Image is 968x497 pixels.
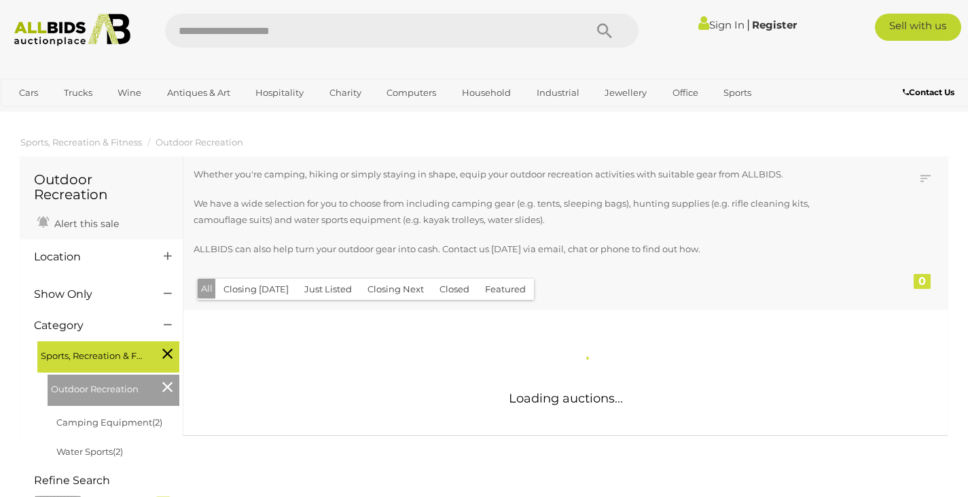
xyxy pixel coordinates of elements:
span: (2) [152,417,162,428]
a: Charity [321,82,370,104]
button: All [198,279,216,298]
button: Closing [DATE] [215,279,297,300]
span: Alert this sale [51,218,119,230]
b: Contact Us [903,87,954,97]
img: Allbids.com.au [7,14,137,46]
div: 0 [914,274,931,289]
span: | [747,17,750,32]
a: Household [453,82,520,104]
a: Jewellery [596,82,656,104]
h4: Location [34,251,143,263]
a: Industrial [528,82,588,104]
button: Closing Next [359,279,432,300]
a: Sell with us [875,14,962,41]
p: Whether you're camping, hiking or simply staying in shape, equip your outdoor recreation activiti... [194,167,865,182]
a: Outdoor Recreation [156,137,243,148]
p: We have a wide selection for you to choose from including camping gear (e.g. tents, sleeping bags... [194,196,865,228]
a: Water Sports(2) [56,446,123,457]
button: Featured [477,279,534,300]
button: Search [571,14,639,48]
a: Hospitality [247,82,312,104]
a: Sports, Recreation & Fitness [20,137,142,148]
h1: Outdoor Recreation [34,172,169,202]
a: Office [664,82,707,104]
span: Sports, Recreation & Fitness [41,345,143,364]
a: Camping Equipment(2) [56,417,162,428]
a: Alert this sale [34,212,122,233]
button: Just Listed [296,279,360,300]
a: Trucks [55,82,101,104]
a: Antiques & Art [158,82,239,104]
span: (2) [113,446,123,457]
a: [GEOGRAPHIC_DATA] [10,104,124,126]
a: Contact Us [903,85,958,100]
h4: Refine Search [34,475,179,487]
a: Computers [378,82,445,104]
h4: Category [34,320,143,332]
span: Loading auctions... [509,391,623,406]
button: Closed [431,279,478,300]
span: Outdoor Recreation [51,378,153,397]
a: Register [752,18,797,31]
a: Sports [715,82,760,104]
p: ALLBIDS can also help turn your outdoor gear into cash. Contact us [DATE] via email, chat or phon... [194,241,865,257]
a: Sign In [698,18,745,31]
a: Wine [109,82,150,104]
a: Cars [10,82,47,104]
h4: Show Only [34,288,143,301]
